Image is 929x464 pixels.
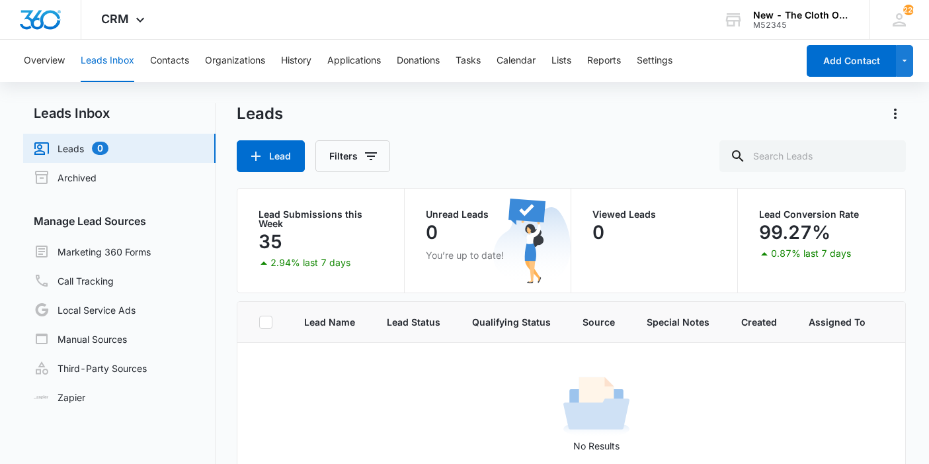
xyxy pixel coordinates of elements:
[24,40,65,82] button: Overview
[34,273,114,289] a: Call Tracking
[150,40,189,82] button: Contacts
[771,249,851,258] p: 0.87% last 7 days
[807,45,896,77] button: Add Contact
[741,315,777,329] span: Created
[753,10,850,21] div: account name
[34,360,147,376] a: Third-Party Sources
[637,40,672,82] button: Settings
[583,315,615,329] span: Source
[34,244,151,259] a: Marketing 360 Forms
[885,103,906,124] button: Actions
[719,140,906,172] input: Search Leads
[397,40,440,82] button: Donations
[753,21,850,30] div: account id
[281,40,311,82] button: History
[259,210,382,228] p: Lead Submissions this Week
[315,140,390,172] button: Filters
[34,391,85,404] a: Zapier
[23,213,216,229] h3: Manage Lead Sources
[759,210,883,219] p: Lead Conversion Rate
[426,222,438,243] p: 0
[327,40,381,82] button: Applications
[34,140,108,156] a: Leads0
[456,40,481,82] button: Tasks
[304,315,355,329] span: Lead Name
[270,258,350,267] p: 2.94% last 7 days
[34,169,97,185] a: Archived
[903,5,914,15] span: 226
[592,222,604,243] p: 0
[205,40,265,82] button: Organizations
[587,40,621,82] button: Reports
[259,231,282,252] p: 35
[81,40,134,82] button: Leads Inbox
[426,210,549,219] p: Unread Leads
[497,40,536,82] button: Calendar
[809,315,866,329] span: Assigned To
[903,5,914,15] div: notifications count
[472,315,551,329] span: Qualifying Status
[101,12,129,26] span: CRM
[563,373,629,439] img: No Results
[551,40,571,82] button: Lists
[34,302,136,318] a: Local Service Ads
[759,222,830,243] p: 99.27%
[23,103,216,123] h2: Leads Inbox
[647,315,709,329] span: Special Notes
[387,315,440,329] span: Lead Status
[426,248,549,262] p: You’re up to date!
[237,104,283,124] h1: Leads
[592,210,716,219] p: Viewed Leads
[34,331,127,347] a: Manual Sources
[237,140,305,172] button: Lead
